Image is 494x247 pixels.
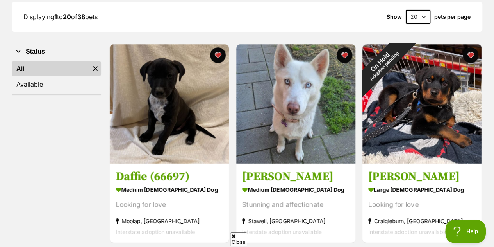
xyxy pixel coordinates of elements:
[12,47,101,57] button: Status
[387,14,402,20] span: Show
[63,13,71,21] strong: 20
[445,220,486,243] iframe: Help Scout Beacon - Open
[116,184,223,195] div: medium [DEMOGRAPHIC_DATA] Dog
[242,199,350,210] div: Stunning and affectionate
[54,13,57,21] strong: 1
[210,47,226,63] button: favourite
[368,184,476,195] div: large [DEMOGRAPHIC_DATA] Dog
[89,61,101,76] a: Remove filter
[236,44,355,164] img: Ashie
[236,163,355,243] a: [PERSON_NAME] medium [DEMOGRAPHIC_DATA] Dog Stunning and affectionate Stawell, [GEOGRAPHIC_DATA] ...
[362,163,482,243] a: [PERSON_NAME] large [DEMOGRAPHIC_DATA] Dog Looking for love Craigieburn, [GEOGRAPHIC_DATA] Inters...
[116,228,195,235] span: Interstate adoption unavailable
[242,169,350,184] h3: [PERSON_NAME]
[116,169,223,184] h3: Daffie (66697)
[230,232,247,246] span: Close
[242,184,350,195] div: medium [DEMOGRAPHIC_DATA] Dog
[368,199,476,210] div: Looking for love
[12,77,101,91] a: Available
[110,44,229,164] img: Daffie (66697)
[110,163,229,243] a: Daffie (66697) medium [DEMOGRAPHIC_DATA] Dog Looking for love Moolap, [GEOGRAPHIC_DATA] Interstat...
[242,216,350,226] div: Stawell, [GEOGRAPHIC_DATA]
[463,47,478,63] button: favourite
[242,228,321,235] span: Interstate adoption unavailable
[77,13,85,21] strong: 38
[368,169,476,184] h3: [PERSON_NAME]
[116,216,223,226] div: Moolap, [GEOGRAPHIC_DATA]
[348,29,416,98] div: On Hold
[368,216,476,226] div: Craigieburn, [GEOGRAPHIC_DATA]
[368,228,448,235] span: Interstate adoption unavailable
[23,13,98,21] span: Displaying to of pets
[116,199,223,210] div: Looking for love
[12,61,89,76] a: All
[369,51,400,82] span: Adoption pending
[362,44,482,164] img: Cody
[434,14,471,20] label: pets per page
[12,60,101,94] div: Status
[362,157,482,165] a: On HoldAdoption pending
[336,47,352,63] button: favourite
